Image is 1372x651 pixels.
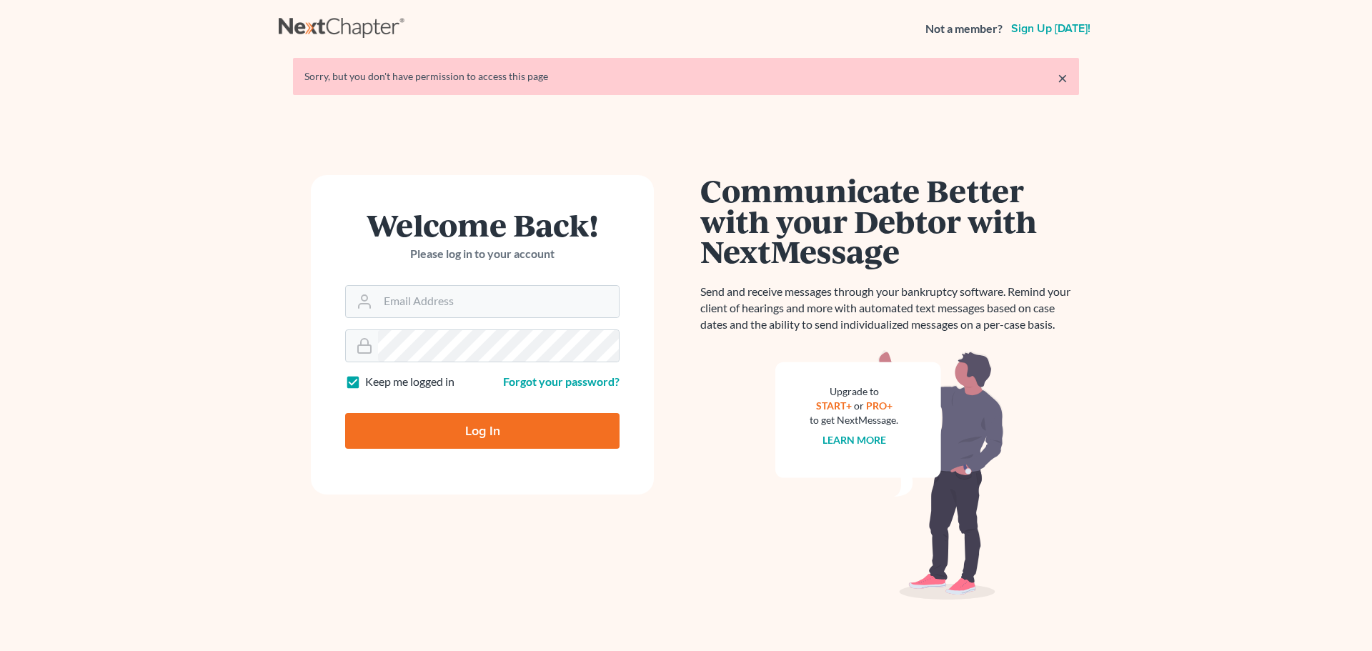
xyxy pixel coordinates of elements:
a: Forgot your password? [503,374,620,388]
p: Please log in to your account [345,246,620,262]
input: Log In [345,413,620,449]
div: Sorry, but you don't have permission to access this page [304,69,1068,84]
input: Email Address [378,286,619,317]
a: Sign up [DATE]! [1008,23,1093,34]
span: or [854,399,864,412]
a: Learn more [822,434,886,446]
div: Upgrade to [810,384,898,399]
p: Send and receive messages through your bankruptcy software. Remind your client of hearings and mo... [700,284,1079,333]
a: PRO+ [866,399,893,412]
strong: Not a member? [925,21,1003,37]
label: Keep me logged in [365,374,454,390]
a: × [1058,69,1068,86]
a: START+ [816,399,852,412]
div: to get NextMessage. [810,413,898,427]
img: nextmessage_bg-59042aed3d76b12b5cd301f8e5b87938c9018125f34e5fa2b7a6b67550977c72.svg [775,350,1004,600]
h1: Welcome Back! [345,209,620,240]
h1: Communicate Better with your Debtor with NextMessage [700,175,1079,267]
